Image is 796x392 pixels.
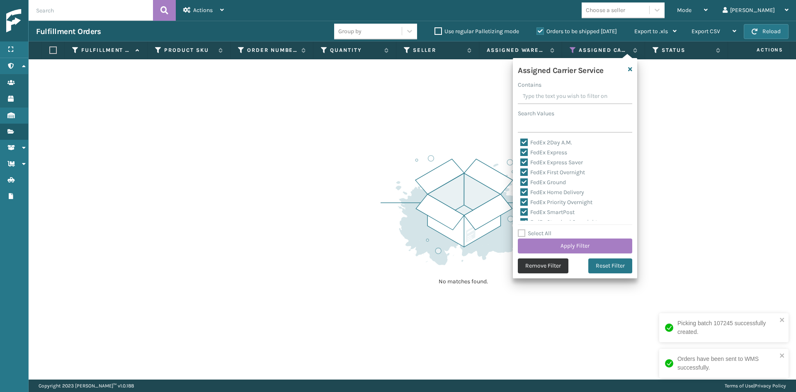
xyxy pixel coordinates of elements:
div: Orders have been sent to WMS successfully. [677,355,777,372]
span: Actions [730,43,788,57]
label: FedEx Home Delivery [520,189,584,196]
label: FedEx Express [520,149,567,156]
label: Search Values [518,109,554,118]
div: Group by [338,27,362,36]
button: Reset Filter [588,258,632,273]
label: Product SKU [164,46,214,54]
label: Status [662,46,712,54]
button: Remove Filter [518,258,568,273]
button: Apply Filter [518,239,632,253]
button: Reload [744,24,789,39]
label: FedEx Standard Overnight [520,219,597,226]
div: Picking batch 107245 successfully created. [677,319,777,336]
span: Export CSV [692,28,720,35]
label: Orders to be shipped [DATE] [536,28,617,35]
span: Export to .xls [634,28,668,35]
button: close [779,317,785,324]
p: Copyright 2023 [PERSON_NAME]™ v 1.0.188 [39,380,134,392]
label: Contains [518,80,541,89]
img: logo [6,9,81,33]
label: FedEx 2Day A.M. [520,139,572,146]
label: Order Number [247,46,297,54]
label: Fulfillment Order Id [81,46,131,54]
h3: Fulfillment Orders [36,27,101,37]
label: FedEx Ground [520,179,566,186]
label: FedEx Express Saver [520,159,583,166]
span: Actions [193,7,213,14]
span: Mode [677,7,692,14]
label: Assigned Carrier Service [579,46,629,54]
input: Type the text you wish to filter on [518,89,632,104]
button: close [779,352,785,360]
label: Quantity [330,46,380,54]
label: Select All [518,230,551,237]
label: FedEx SmartPost [520,209,575,216]
label: Assigned Warehouse [487,46,546,54]
h4: Assigned Carrier Service [518,63,604,75]
label: FedEx First Overnight [520,169,585,176]
label: FedEx Priority Overnight [520,199,592,206]
div: Choose a seller [586,6,625,15]
label: Use regular Palletizing mode [434,28,519,35]
label: Seller [413,46,463,54]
